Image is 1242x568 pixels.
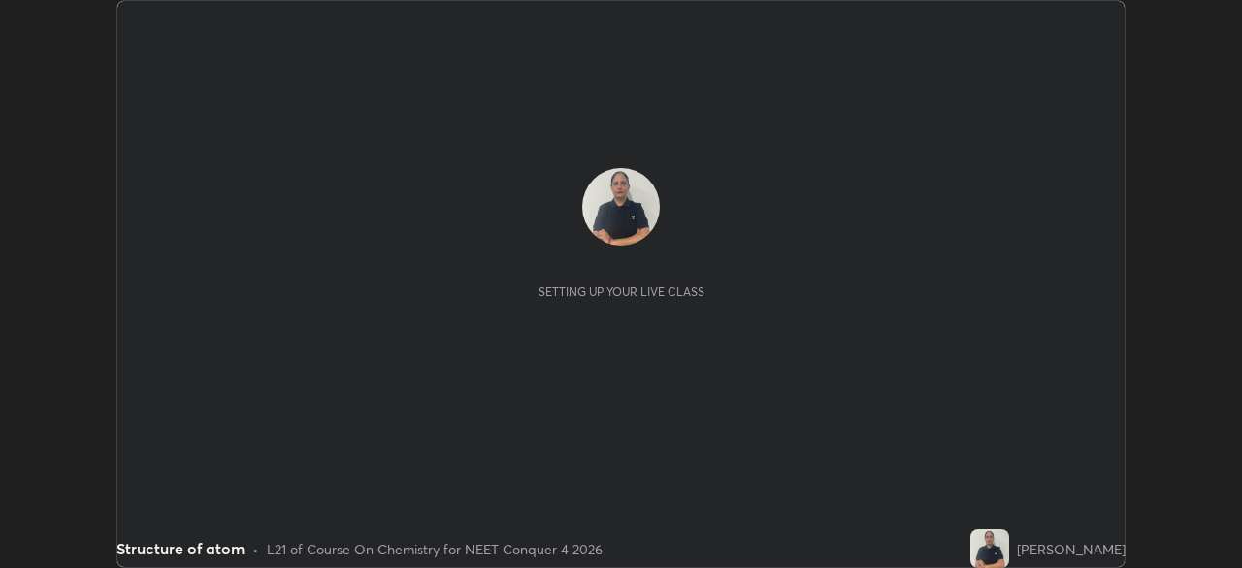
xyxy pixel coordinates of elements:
div: Structure of atom [116,537,245,560]
div: • [252,539,259,559]
img: a53a6d141bfd4d8b9bbe971491d3c2d7.jpg [582,168,660,246]
img: a53a6d141bfd4d8b9bbe971491d3c2d7.jpg [970,529,1009,568]
div: [PERSON_NAME] [1017,539,1126,559]
div: L21 of Course On Chemistry for NEET Conquer 4 2026 [267,539,603,559]
div: Setting up your live class [539,284,704,299]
